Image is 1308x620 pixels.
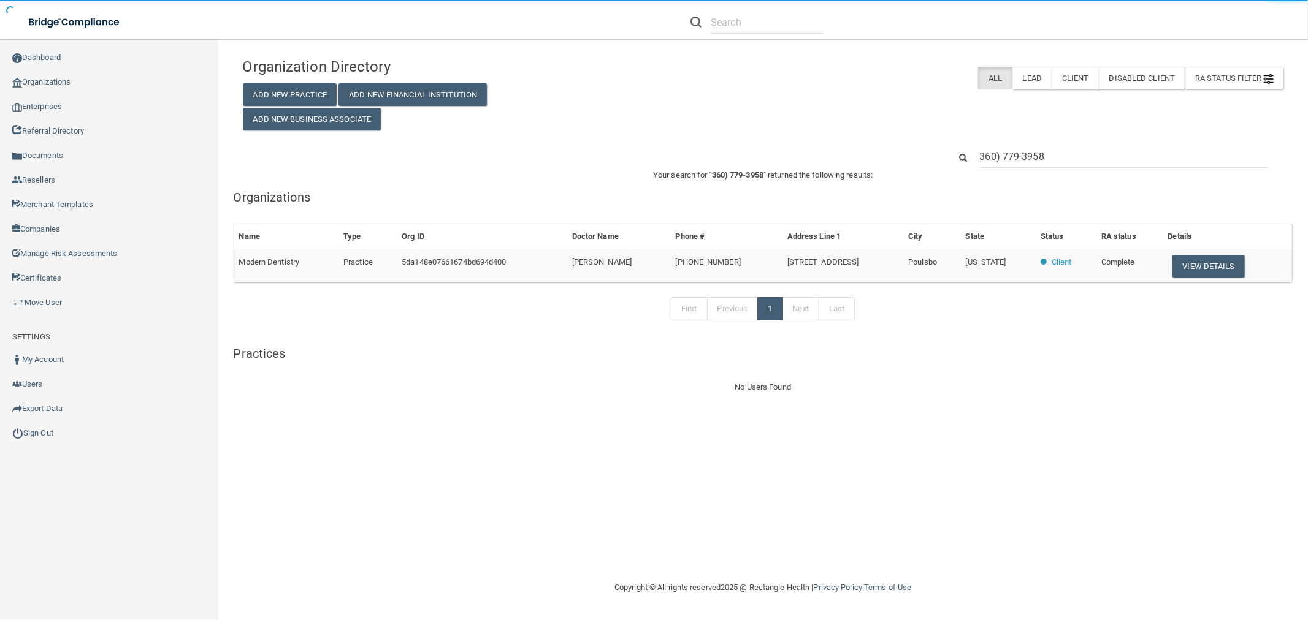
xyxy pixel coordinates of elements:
img: icon-documents.8dae5593.png [12,151,22,161]
th: Name [234,224,339,249]
h5: Practices [234,347,1293,360]
span: [US_STATE] [966,257,1006,267]
img: icon-filter@2x.21656d0b.png [1264,74,1274,84]
span: Modern Dentistry [239,257,300,267]
img: ic_reseller.de258add.png [12,175,22,185]
span: [PERSON_NAME] [572,257,632,267]
th: Org ID [397,224,567,249]
div: Copyright © All rights reserved 2025 @ Rectangle Health | | [539,568,987,607]
th: Type [338,224,397,249]
span: Complete [1101,257,1135,267]
th: Doctor Name [567,224,671,249]
p: Client [1052,255,1072,270]
img: ic_power_dark.7ecde6b1.png [12,428,23,439]
a: Previous [707,297,759,320]
img: ic_user_dark.df1a06c3.png [12,355,22,365]
input: Search [980,145,1268,168]
input: Search [711,11,823,34]
img: briefcase.64adab9b.png [12,297,25,309]
img: ic_dashboard_dark.d01f4a41.png [12,53,22,63]
th: State [961,224,1036,249]
th: Details [1163,224,1292,249]
span: Practice [343,257,373,267]
div: No Users Found [234,380,1293,395]
th: Phone # [671,224,782,249]
a: 1 [757,297,782,320]
img: icon-export.b9366987.png [12,404,22,414]
label: Client [1052,67,1099,89]
span: Poulsbo [908,257,937,267]
img: organization-icon.f8decf85.png [12,78,22,88]
img: bridge_compliance_login_screen.278c3ca4.svg [18,10,131,35]
span: 5da148e07661674bd694d400 [402,257,506,267]
h4: Organization Directory [243,59,578,75]
label: All [978,67,1012,89]
th: City [903,224,960,249]
a: Privacy Policy [814,583,862,592]
a: Last [819,297,855,320]
a: Terms of Use [864,583,911,592]
img: icon-users.e205127d.png [12,379,22,389]
span: [PHONE_NUMBER] [676,257,741,267]
label: Lead [1012,67,1052,89]
button: Add New Practice [243,83,337,106]
p: Your search for " " returned the following results: [234,168,1293,183]
label: Disabled Client [1099,67,1185,89]
a: First [671,297,708,320]
img: ic-search.3b580494.png [690,17,702,28]
label: SETTINGS [12,330,50,344]
span: RA Status Filter [1195,74,1274,83]
th: RA status [1096,224,1163,249]
h5: Organizations [234,191,1293,204]
button: Add New Financial Institution [338,83,487,106]
img: enterprise.0d942306.png [12,103,22,112]
a: Next [782,297,819,320]
th: Address Line 1 [782,224,903,249]
th: Status [1036,224,1096,249]
button: Add New Business Associate [243,108,381,130]
span: [STREET_ADDRESS] [787,257,859,267]
button: View Details [1172,255,1245,278]
span: 360) 779-3958 [712,170,763,180]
